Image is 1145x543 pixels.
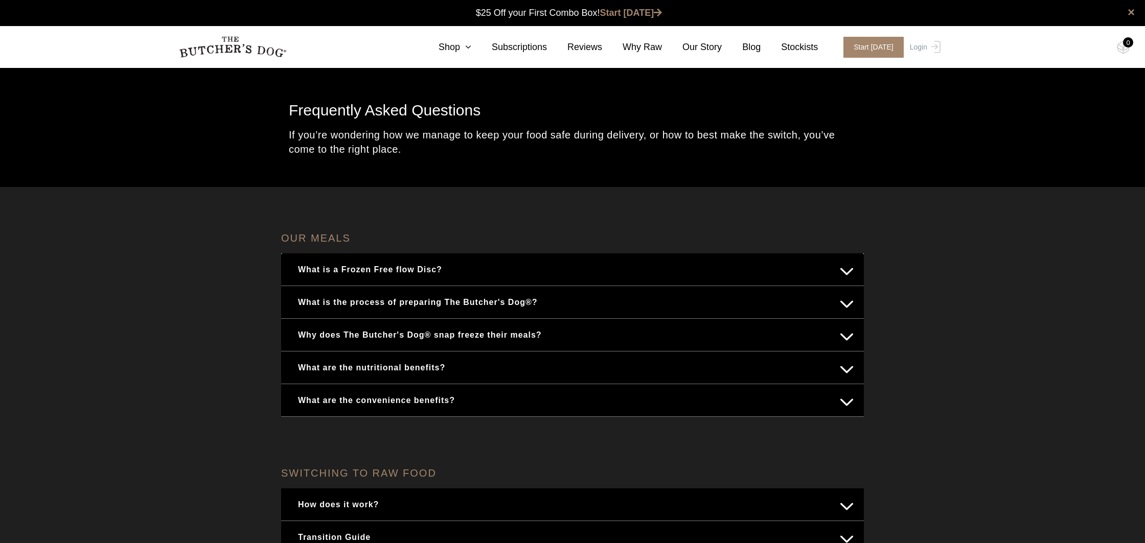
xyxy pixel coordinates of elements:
[291,358,854,377] button: What are the nutritional benefits?
[418,40,471,54] a: Shop
[662,40,722,54] a: Our Story
[471,40,547,54] a: Subscriptions
[291,325,854,345] button: Why does The Butcher's Dog® snap freeze their meals?
[722,40,761,54] a: Blog
[600,8,662,18] a: Start [DATE]
[602,40,662,54] a: Why Raw
[1117,41,1130,54] img: TBD_Cart-Empty.png
[547,40,602,54] a: Reviews
[281,458,864,488] h4: SWITCHING TO RAW FOOD
[291,390,854,410] button: What are the convenience benefits?
[907,37,941,58] a: Login
[291,259,854,279] button: What is a Frozen Free flow Disc?
[291,494,854,514] button: How does it work?
[1123,37,1133,48] div: 0
[833,37,907,58] a: Start [DATE]
[291,292,854,312] button: What is the process of preparing The Butcher's Dog®?
[281,223,864,253] h4: OUR MEALS
[761,40,818,54] a: Stockists
[843,37,904,58] span: Start [DATE]
[1128,6,1135,18] a: close
[289,98,856,123] h1: Frequently Asked Questions
[289,128,856,156] p: If you’re wondering how we manage to keep your food safe during delivery, or how to best make the...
